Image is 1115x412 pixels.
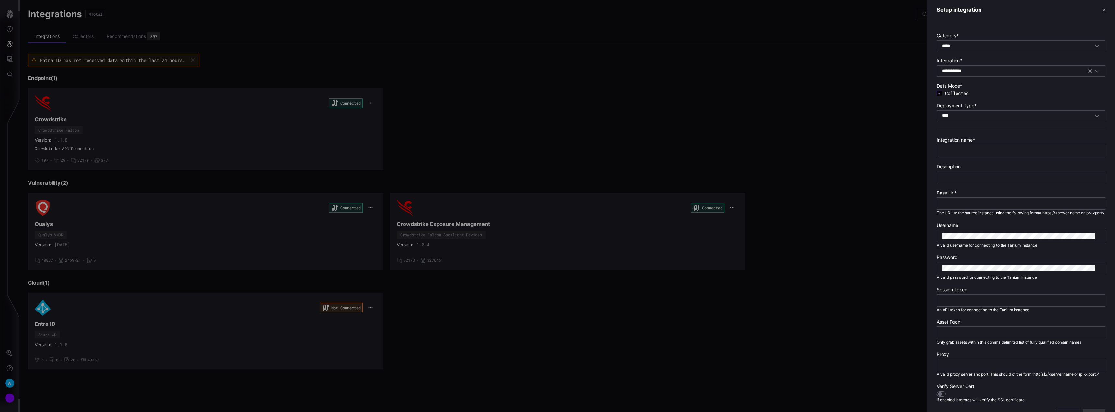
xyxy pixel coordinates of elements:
[937,137,1105,143] label: Integration name *
[1102,6,1105,13] button: ✕
[937,103,1105,109] label: Deployment Type *
[937,383,1105,389] label: Verify Server Cert
[937,372,1099,377] span: A valid proxy server and port. This should of the form 'http[s]://<server name or ip>:<port>'
[937,307,1029,312] span: An API token for connecting to the Tanium instance
[937,6,981,13] h3: Setup integration
[1094,68,1100,74] button: Toggle options menu
[945,90,1105,96] span: Collected
[937,58,1105,64] label: Integration *
[937,287,1105,293] label: Session Token
[1094,43,1100,49] button: Toggle options menu
[937,164,1105,170] label: Description
[937,397,1025,402] span: If enabled Interpres will verify the SSL certificate
[1087,68,1093,74] button: Clear selection
[937,340,1081,345] span: Only grab assets within this comma delimited list of fully qualified domain names
[937,190,1105,196] label: Base Url *
[937,275,1037,280] span: A valid password for connecting to the Tanium instance
[937,83,1105,89] label: Data Mode *
[937,351,1105,357] label: Proxy
[937,210,1105,215] span: The URL to the source instance using the following format https://<server name or ip>:<port>
[1094,113,1100,119] button: Toggle options menu
[937,319,1105,325] label: Asset Fqdn
[937,33,1105,39] label: Category *
[937,254,1105,260] label: Password
[937,243,1037,248] span: A valid username for connecting to the Tanium instance
[937,222,1105,228] label: Username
